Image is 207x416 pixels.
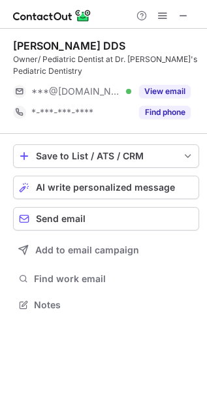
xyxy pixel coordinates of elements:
span: Notes [34,299,194,311]
button: Find work email [13,270,199,288]
button: AI write personalized message [13,176,199,199]
span: Send email [36,214,86,224]
button: Reveal Button [139,85,191,98]
span: AI write personalized message [36,182,175,193]
span: ***@[DOMAIN_NAME] [31,86,121,97]
img: ContactOut v5.3.10 [13,8,91,24]
button: Add to email campaign [13,238,199,262]
div: Owner/ Pediatric Dentist at Dr. [PERSON_NAME]'s Pediatric Dentistry [13,54,199,77]
span: Find work email [34,273,194,285]
button: Send email [13,207,199,231]
div: Save to List / ATS / CRM [36,151,176,161]
button: save-profile-one-click [13,144,199,168]
button: Reveal Button [139,106,191,119]
div: [PERSON_NAME] DDS [13,39,125,52]
button: Notes [13,296,199,314]
span: Add to email campaign [35,245,139,255]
